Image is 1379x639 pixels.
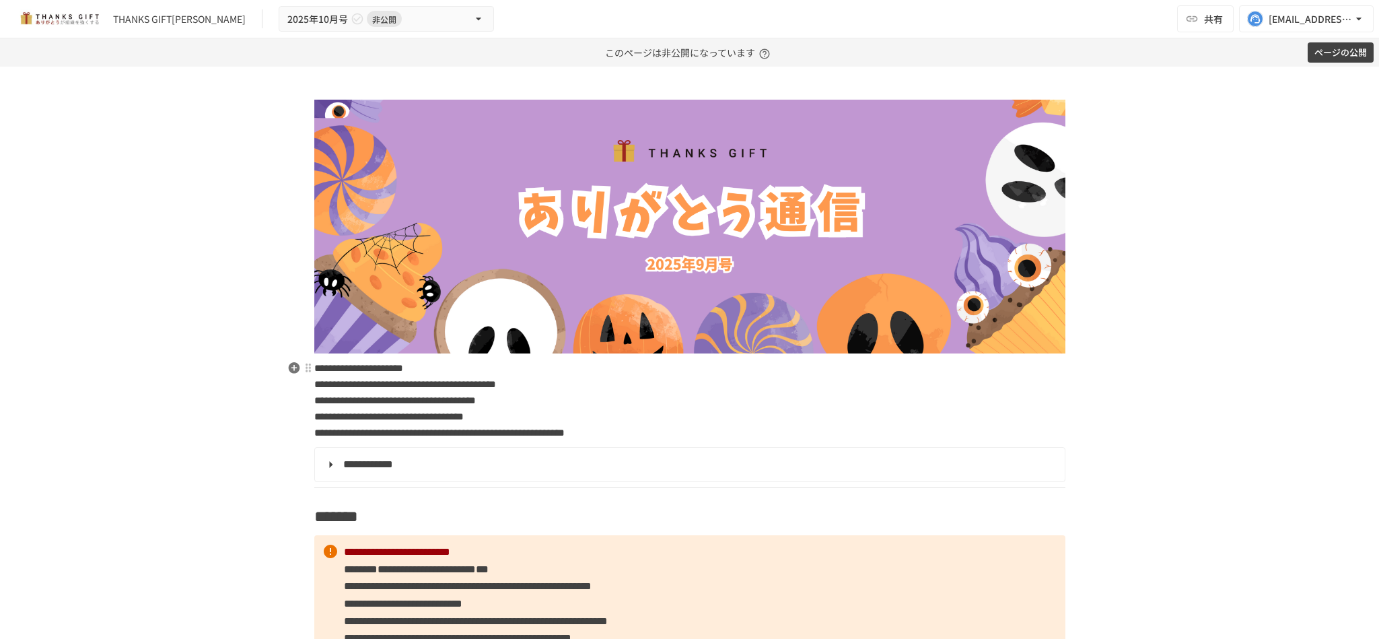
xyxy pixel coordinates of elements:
[1269,11,1352,28] div: [EMAIL_ADDRESS][DOMAIN_NAME]
[16,8,102,30] img: mMP1OxWUAhQbsRWCurg7vIHe5HqDpP7qZo7fRoNLXQh
[314,100,1065,354] img: EWMFfhfbCnCLUy3YrpfTpY0YGuIW8LiWWZyiocefFIc
[279,6,494,32] button: 2025年10月号非公開
[1204,11,1223,26] span: 共有
[287,11,348,28] span: 2025年10月号
[1177,5,1234,32] button: 共有
[1239,5,1374,32] button: [EMAIL_ADDRESS][DOMAIN_NAME]
[113,12,246,26] div: THANKS GIFT[PERSON_NAME]
[367,12,402,26] span: 非公開
[605,38,774,67] p: このページは非公開になっています
[1308,42,1374,63] button: ページの公開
